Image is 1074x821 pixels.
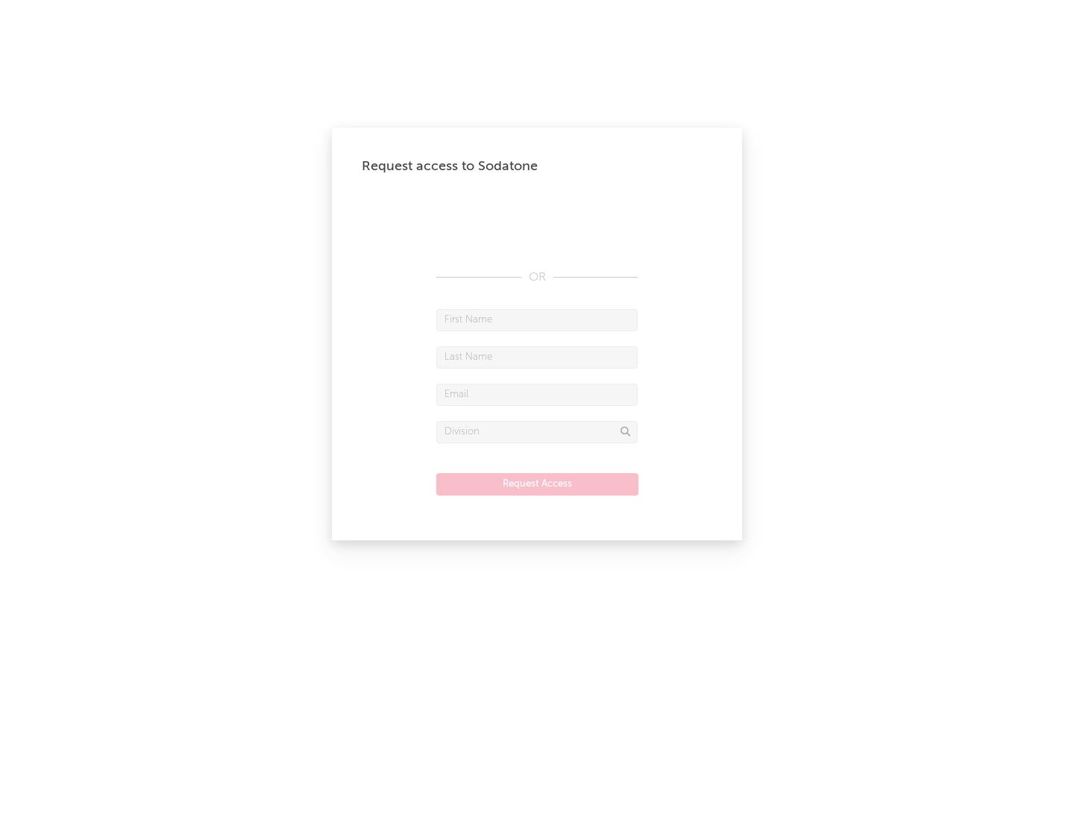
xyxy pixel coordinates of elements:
input: Division [436,421,638,443]
div: OR [436,269,638,287]
button: Request Access [436,473,638,496]
input: Last Name [436,346,638,369]
div: Request access to Sodatone [362,157,712,175]
input: Email [436,384,638,406]
input: First Name [436,309,638,331]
